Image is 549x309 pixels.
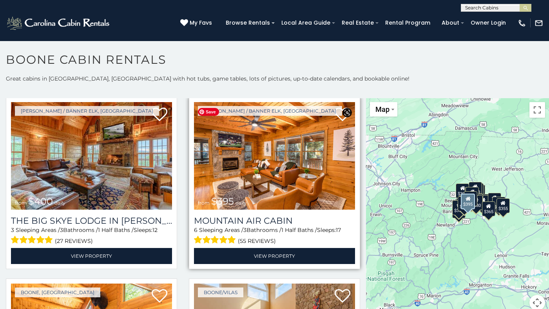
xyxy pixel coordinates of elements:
[492,196,506,211] div: $355
[467,17,510,29] a: Owner Login
[211,196,234,207] span: $395
[98,226,134,234] span: 1 Half Baths /
[194,102,355,210] a: Mountain Air Cabin from $395 daily
[152,226,158,234] span: 12
[457,196,471,211] div: $400
[452,200,466,215] div: $375
[194,216,355,226] a: Mountain Air Cabin
[535,19,543,27] img: mail-regular-white.png
[15,200,27,206] span: from
[54,200,65,206] span: daily
[456,183,469,198] div: $305
[11,102,172,210] a: The Big Skye Lodge in Valle Crucis from $400 daily
[152,288,167,305] a: Add to favorites
[194,248,355,264] a: View Property
[11,216,172,226] h3: The Big Skye Lodge in Valle Crucis
[11,102,172,210] img: The Big Skye Lodge in Valle Crucis
[194,102,355,210] img: Mountain Air Cabin
[194,226,355,246] div: Sleeping Areas / Bathrooms / Sleeps:
[472,185,485,199] div: $250
[55,236,93,246] span: (27 reviews)
[11,216,172,226] a: The Big Skye Lodge in [PERSON_NAME][GEOGRAPHIC_DATA]
[468,181,482,196] div: $320
[277,17,334,29] a: Local Area Guide
[487,193,501,208] div: $930
[336,226,341,234] span: 17
[338,17,378,29] a: Real Estate
[438,17,463,29] a: About
[222,17,274,29] a: Browse Rentals
[15,287,100,297] a: Boone, [GEOGRAPHIC_DATA]
[238,236,276,246] span: (55 reviews)
[243,226,246,234] span: 3
[469,195,482,210] div: $480
[461,194,475,209] div: $395
[28,196,53,207] span: $400
[190,19,212,27] span: My Favs
[152,107,167,123] a: Add to favorites
[6,15,112,31] img: White-1-2.png
[335,107,350,123] a: Add to favorites
[496,198,509,213] div: $355
[370,102,397,117] button: Change map style
[335,288,350,305] a: Add to favorites
[375,105,390,113] span: Map
[15,106,159,116] a: [PERSON_NAME] / Banner Elk, [GEOGRAPHIC_DATA]
[381,17,434,29] a: Rental Program
[529,102,545,118] button: Toggle fullscreen view
[482,201,495,216] div: $365
[198,108,219,116] span: Save
[466,187,479,202] div: $349
[194,226,197,234] span: 6
[11,248,172,264] a: View Property
[518,19,526,27] img: phone-regular-white.png
[464,191,477,206] div: $451
[198,200,210,206] span: from
[469,195,482,210] div: $315
[11,226,172,246] div: Sleeping Areas / Bathrooms / Sleeps:
[477,194,490,208] div: $380
[236,200,246,206] span: daily
[198,287,243,297] a: Boone/Vilas
[60,226,63,234] span: 3
[198,106,342,116] a: [PERSON_NAME] / Banner Elk, [GEOGRAPHIC_DATA]
[281,226,317,234] span: 1 Half Baths /
[11,226,14,234] span: 3
[180,19,214,27] a: My Favs
[470,183,483,198] div: $255
[452,203,466,218] div: $345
